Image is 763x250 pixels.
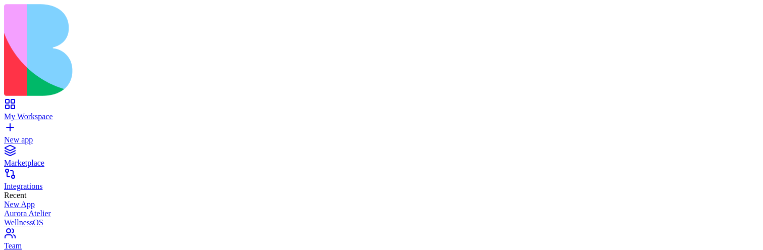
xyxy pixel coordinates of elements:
[4,191,26,199] span: Recent
[4,182,759,191] div: Integrations
[4,4,410,96] img: logo
[4,209,759,218] a: Aurora Atelier
[4,135,759,144] div: New app
[4,103,759,121] a: My Workspace
[4,218,759,227] a: WellnessOS
[4,159,759,168] div: Marketplace
[4,200,759,209] a: New App
[4,126,759,144] a: New app
[4,112,759,121] div: My Workspace
[4,173,759,191] a: Integrations
[28,61,123,101] h1: Good morning , Don
[4,149,759,168] a: Marketplace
